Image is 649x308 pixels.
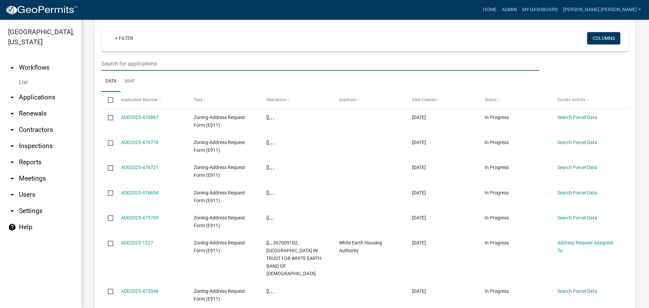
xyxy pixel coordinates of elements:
input: Search for applications [101,57,539,71]
span: In Progress [485,240,509,245]
span: 09/09/2025 [412,288,426,294]
i: arrow_drop_down [8,110,16,118]
span: Description [266,97,287,102]
a: + Filter [110,32,139,44]
a: Map [121,71,139,92]
span: Status [485,97,497,102]
span: [], , , [266,215,274,220]
datatable-header-cell: Applicant [333,92,405,108]
span: In Progress [485,165,509,170]
span: In Progress [485,215,509,220]
span: [], , , [266,115,274,120]
span: [], , , [266,190,274,195]
span: 09/10/2025 [412,140,426,145]
a: Search Parcel Data [557,140,597,145]
a: Search Parcel Data [557,190,597,195]
datatable-header-cell: Status [478,92,551,108]
a: ADD2025-476776 [121,140,159,145]
a: ADD2025-475785 [121,215,159,220]
span: Zoning-Address Request Form (E911) [194,288,245,302]
span: Zoning-Address Request Form (E911) [194,240,245,253]
datatable-header-cell: Application Number [114,92,187,108]
i: arrow_drop_down [8,191,16,199]
span: 09/11/2025 [412,115,426,120]
datatable-header-cell: Date Created [405,92,478,108]
span: White Earth Housing Authority [339,240,382,253]
i: arrow_drop_up [8,64,16,72]
datatable-header-cell: Select [101,92,114,108]
a: ADD2025-476867 [121,115,159,120]
span: In Progress [485,140,509,145]
span: In Progress [485,288,509,294]
i: arrow_drop_down [8,93,16,101]
span: Date Created [412,97,436,102]
span: Zoning-Address Request Form (E911) [194,215,245,228]
a: Home [480,3,499,16]
a: Search Parcel Data [557,165,597,170]
i: arrow_drop_down [8,207,16,215]
i: help [8,223,16,231]
a: Search Parcel Data [557,288,597,294]
datatable-header-cell: Current Activity [551,92,624,108]
a: ADD2025-476721 [121,165,159,170]
i: arrow_drop_down [8,126,16,134]
a: ADD2025-476654 [121,190,159,195]
a: My Dashboard [520,3,560,16]
span: In Progress [485,115,509,120]
a: [PERSON_NAME].[PERSON_NAME] [560,3,644,16]
span: 09/09/2025 [412,215,426,220]
datatable-header-cell: Type [187,92,260,108]
a: Data [101,71,121,92]
span: Applicant [339,97,357,102]
a: Search Parcel Data [557,115,597,120]
span: Zoning-Address Request Form (E911) [194,115,245,128]
span: Application Number [121,97,158,102]
span: [], , , [266,140,274,145]
i: arrow_drop_down [8,174,16,183]
span: Current Activity [557,97,585,102]
a: Admin [499,3,520,16]
a: Search Parcel Data [557,215,597,220]
span: Zoning-Address Request Form (E911) [194,140,245,153]
a: Address Request Assigned To: [557,240,613,253]
span: 09/10/2025 [412,190,426,195]
a: ADD2025-1527 [121,240,153,245]
span: In Progress [485,190,509,195]
span: [], , , [266,288,274,294]
datatable-header-cell: Description [260,92,333,108]
span: Zoning-Address Request Form (E911) [194,165,245,178]
span: 09/09/2025 [412,240,426,245]
i: arrow_drop_down [8,158,16,166]
span: 09/10/2025 [412,165,426,170]
span: Type [194,97,202,102]
span: Zoning-Address Request Form (E911) [194,190,245,203]
button: Columns [587,32,620,44]
a: ADD2025-475546 [121,288,159,294]
span: [], , 367009102, USA IN TRUST FOR WHITE EARTH BAND OF CHIPPEWA INDIANS [266,240,321,276]
i: arrow_drop_down [8,142,16,150]
span: [], , , [266,165,274,170]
